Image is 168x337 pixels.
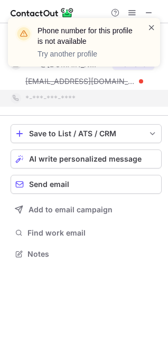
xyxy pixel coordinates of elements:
button: AI write personalized message [11,149,162,168]
header: Phone number for this profile is not available [38,25,135,46]
button: Find work email [11,226,162,240]
button: Add to email campaign [11,200,162,219]
button: Send email [11,175,162,194]
span: Find work email [27,228,157,238]
span: Notes [27,249,157,259]
span: AI write personalized message [29,155,142,163]
button: save-profile-one-click [11,124,162,143]
img: ContactOut v5.3.10 [11,6,74,19]
img: warning [15,25,32,42]
span: Send email [29,180,69,189]
button: Notes [11,247,162,261]
span: Add to email campaign [29,205,113,214]
p: Try another profile [38,49,135,59]
div: Save to List / ATS / CRM [29,129,143,138]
